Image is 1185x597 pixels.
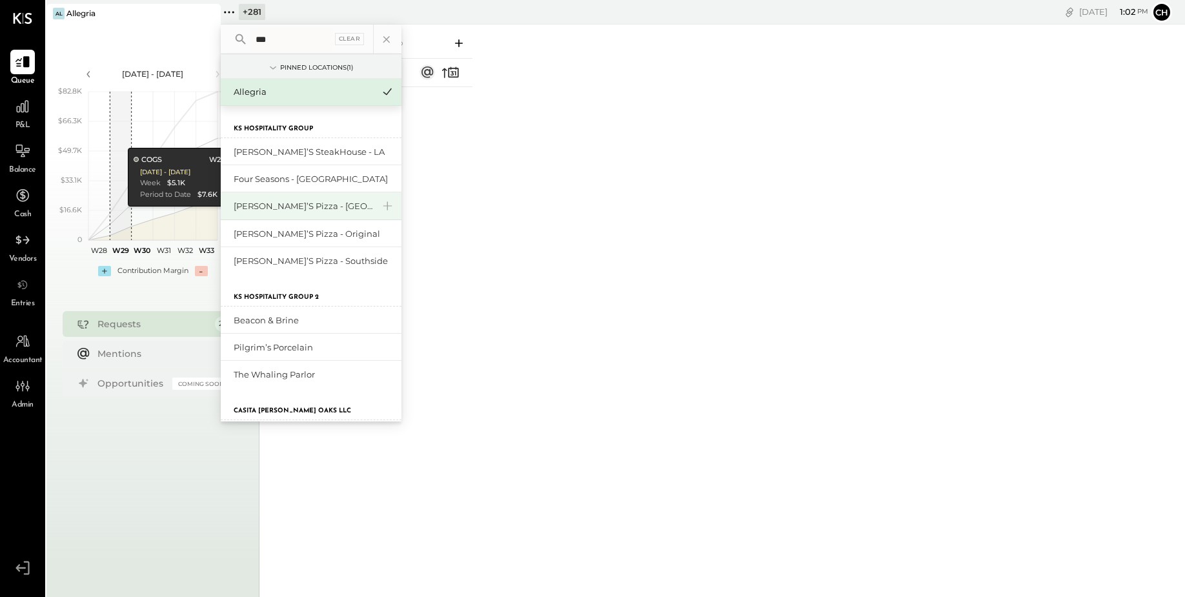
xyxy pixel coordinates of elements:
[117,266,188,276] div: Contribution Margin
[234,314,395,327] div: Beacon & Brine
[112,246,129,255] text: W29
[98,266,111,276] div: +
[97,377,166,390] div: Opportunities
[58,146,82,155] text: $49.7K
[280,63,353,72] div: Pinned Locations ( 1 )
[197,190,217,200] div: $7.6K
[53,8,65,19] div: Al
[234,125,313,134] label: KS Hospitality Group
[1079,6,1148,18] div: [DATE]
[172,378,230,390] div: Coming Soon
[1,374,45,411] a: Admin
[1151,2,1172,23] button: Ch
[91,246,107,255] text: W28
[1,183,45,221] a: Cash
[234,200,373,212] div: [PERSON_NAME]’s Pizza - [GEOGRAPHIC_DATA]
[11,298,35,310] span: Entries
[58,116,82,125] text: $66.3K
[11,76,35,87] span: Queue
[1,50,45,87] a: Queue
[139,190,190,200] div: Period to Date
[61,176,82,185] text: $33.1K
[234,228,395,240] div: [PERSON_NAME]’s Pizza - Original
[167,178,185,188] div: $5.1K
[139,178,160,188] div: Week
[58,86,82,96] text: $82.8K
[139,168,190,177] div: [DATE] - [DATE]
[9,254,37,265] span: Vendors
[335,33,365,45] div: Clear
[234,86,373,98] div: Allegria
[234,407,351,416] label: Casita [PERSON_NAME] Oaks LLC
[239,4,265,20] div: + 281
[12,400,34,411] span: Admin
[59,205,82,214] text: $16.6K
[1,94,45,132] a: P&L
[234,255,395,267] div: [PERSON_NAME]’s Pizza - Southside
[234,146,395,158] div: [PERSON_NAME]’s SteakHouse - LA
[77,235,82,244] text: 0
[3,355,43,367] span: Accountant
[234,293,319,302] label: KS Hospitality Group 2
[177,246,193,255] text: W32
[1,329,45,367] a: Accountant
[199,246,214,255] text: W33
[234,341,395,354] div: Pilgrim’s Porcelain
[234,173,395,185] div: Four Seasons - [GEOGRAPHIC_DATA]
[195,266,208,276] div: -
[234,369,395,381] div: The Whaling Parlor
[1,139,45,176] a: Balance
[14,209,31,221] span: Cash
[98,68,208,79] div: [DATE] - [DATE]
[15,120,30,132] span: P&L
[133,155,161,165] div: COGS
[97,347,224,360] div: Mentions
[1,228,45,265] a: Vendors
[208,155,225,165] div: W29
[1,272,45,310] a: Entries
[134,246,150,255] text: W30
[66,8,96,19] div: Allegria
[97,318,208,330] div: Requests
[156,246,170,255] text: W31
[215,316,230,332] div: 23
[1063,5,1076,19] div: copy link
[9,165,36,176] span: Balance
